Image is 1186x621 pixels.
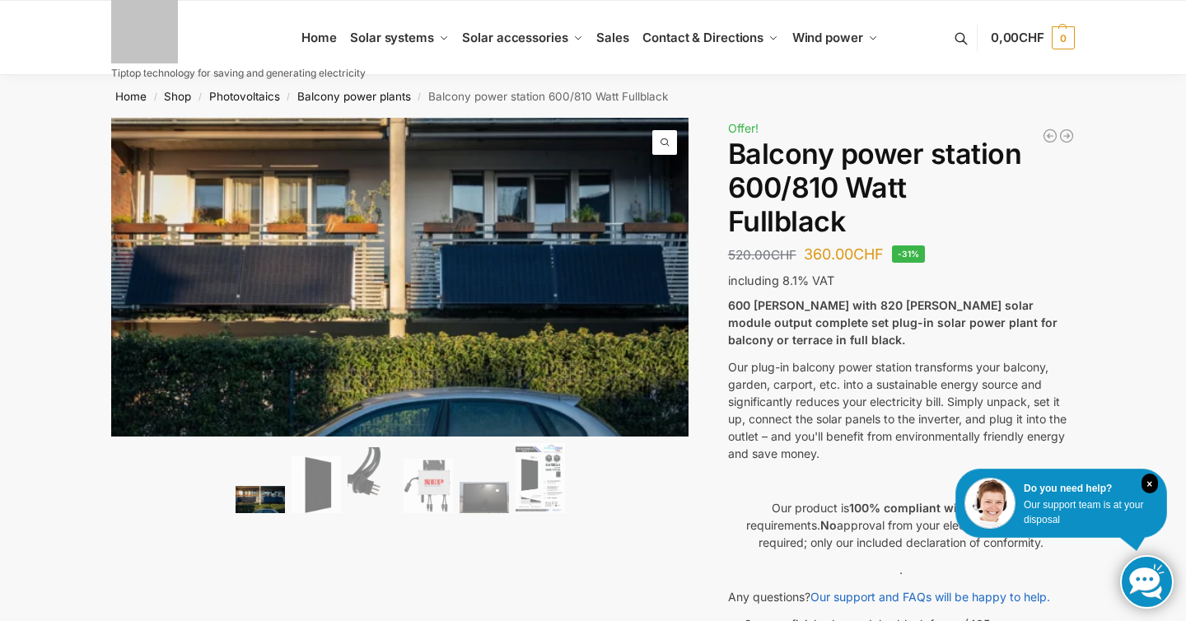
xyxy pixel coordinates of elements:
[516,443,565,513] img: Balkonkraftwerk 600/810 Watt Fullblack – Bild 6
[404,459,453,513] img: NEP 800 Drosselbar auf 600 Watt
[164,90,191,103] a: Shop
[810,590,1050,604] a: Our support and FAQs will be happy to help.
[759,518,1056,549] font: approval from your electricity provider is required; only our included declaration of conformity.
[292,456,341,513] img: TommaTech Vorderseite
[1142,474,1158,493] i: Close
[853,245,884,263] font: CHF
[287,91,290,102] font: /
[785,1,885,75] a: Wind power
[418,91,421,102] font: /
[343,1,455,75] a: Solar systems
[728,298,1058,347] font: 600 [PERSON_NAME] with 820 [PERSON_NAME] solar module output complete set plug-in solar power pla...
[350,30,434,45] font: Solar systems
[642,30,763,45] font: Contact & Directions
[1052,26,1075,49] span: 0
[728,247,771,263] font: 520.00
[209,90,280,103] a: Photovoltaics
[746,501,1031,532] font: legal requirements.
[991,30,1044,45] span: 0,00
[1019,30,1044,45] span: CHF
[772,501,849,515] font: Our product is
[82,75,1104,118] nav: Breadcrumb
[728,590,810,604] font: Any questions?
[428,90,668,103] font: Balcony power station 600/810 Watt Fullblack
[991,13,1075,63] a: 0,00CHF 0
[804,245,853,263] font: 360.00
[111,67,366,79] font: Tiptop technology for saving and generating electricity
[111,118,689,437] img: Balcony power station 600/810 Watt Fullblack 1
[728,273,834,287] font: including 8.1% VAT
[899,563,903,577] font: .
[964,478,1016,529] img: Customer service
[792,30,863,45] font: Wind power
[1024,483,1112,494] font: Do you need help?
[1146,479,1152,490] font: ×
[1024,499,1143,525] font: Our support team is at your disposal
[154,91,157,102] font: /
[771,247,796,263] font: CHF
[348,447,397,513] img: Anschlusskabel-3meter_schweizer-stecker
[297,90,411,103] a: Balcony power plants
[460,482,509,513] img: Balkonkraftwerk 600/810 Watt Fullblack – Bild 5
[590,1,636,75] a: Sales
[596,30,629,45] font: Sales
[462,30,567,45] font: Solar accessories
[636,1,786,75] a: Contact & Directions
[115,90,147,103] a: Home
[1058,128,1075,144] a: Balkonkraftwerk 405/600 Watt erweiterbar
[236,486,285,513] img: 2 Balkonkraftwerke
[1042,128,1058,144] a: Balkonkraftwerk 445/600 Watt Bificial
[820,518,837,532] font: No
[728,137,1022,238] font: Balcony power station 600/810 Watt Fullblack
[728,360,1067,460] font: Our plug-in balcony power station transforms your balcony, garden, carport, etc. into a sustainab...
[455,1,590,75] a: Solar accessories
[728,121,759,135] font: Offer!
[198,91,202,102] font: /
[898,249,920,259] font: -31%
[849,501,1006,515] font: 100% compliant with Swiss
